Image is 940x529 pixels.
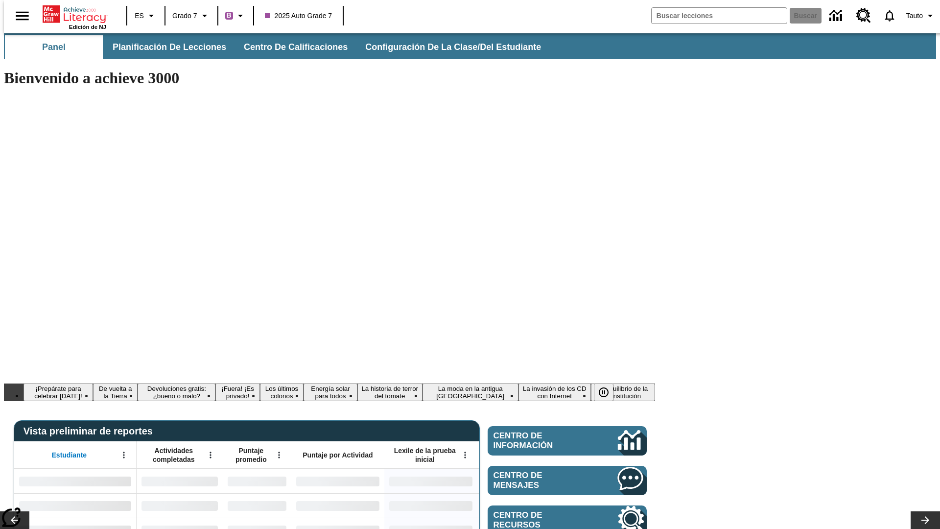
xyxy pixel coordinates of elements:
[357,35,549,59] button: Configuración de la clase/del estudiante
[42,42,66,53] span: Panel
[877,3,902,28] a: Notificaciones
[365,42,541,53] span: Configuración de la clase/del estudiante
[488,466,647,495] a: Centro de mensajes
[93,384,138,401] button: Diapositiva 2 De vuelta a la Tierra
[823,2,850,29] a: Centro de información
[5,35,103,59] button: Panel
[4,69,655,87] h1: Bienvenido a achieve 3000
[221,7,250,24] button: Boost El color de la clase es morado/púrpura. Cambiar el color de la clase.
[493,471,588,490] span: Centro de mensajes
[260,384,304,401] button: Diapositiva 5 Los últimos colonos
[215,384,259,401] button: Diapositiva 4 ¡Fuera! ¡Es privado!
[911,511,940,529] button: Carrusel de lecciones, seguir
[137,493,223,518] div: Sin datos,
[272,448,286,462] button: Abrir menú
[423,384,518,401] button: Diapositiva 8 La moda en la antigua Roma
[518,384,591,401] button: Diapositiva 9 La invasión de los CD con Internet
[244,42,348,53] span: Centro de calificaciones
[227,9,232,22] span: B
[228,446,275,464] span: Puntaje promedio
[43,4,106,24] a: Portada
[130,7,162,24] button: Lenguaje: ES, Selecciona un idioma
[172,11,197,21] span: Grado 7
[141,446,206,464] span: Actividades completadas
[906,11,923,21] span: Tauto
[902,7,940,24] button: Perfil/Configuración
[236,35,355,59] button: Centro de calificaciones
[591,384,655,401] button: Diapositiva 10 El equilibrio de la Constitución
[652,8,787,24] input: Buscar campo
[69,24,106,30] span: Edición de NJ
[4,35,550,59] div: Subbarra de navegación
[265,11,332,21] span: 2025 Auto Grade 7
[43,3,106,30] div: Portada
[223,493,291,518] div: Sin datos,
[113,42,226,53] span: Planificación de lecciones
[168,7,214,24] button: Grado: Grado 7, Elige un grado
[389,446,461,464] span: Lexile de la prueba inicial
[23,426,158,437] span: Vista preliminar de reportes
[138,384,215,401] button: Diapositiva 3 Devoluciones gratis: ¿bueno o malo?
[203,448,218,462] button: Abrir menú
[594,384,613,401] button: Pausar
[488,426,647,456] a: Centro de información
[594,384,623,401] div: Pausar
[850,2,877,29] a: Centro de recursos, Se abrirá en una pestaña nueva.
[23,384,93,401] button: Diapositiva 1 ¡Prepárate para celebrar Juneteenth!
[303,451,373,459] span: Puntaje por Actividad
[52,451,87,459] span: Estudiante
[4,33,936,59] div: Subbarra de navegación
[357,384,423,401] button: Diapositiva 7 La historia de terror del tomate
[135,11,144,21] span: ES
[223,469,291,493] div: Sin datos,
[117,448,131,462] button: Abrir menú
[304,384,357,401] button: Diapositiva 6 Energía solar para todos
[8,1,37,30] button: Abrir el menú lateral
[137,469,223,493] div: Sin datos,
[105,35,234,59] button: Planificación de lecciones
[493,431,585,451] span: Centro de información
[458,448,472,462] button: Abrir menú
